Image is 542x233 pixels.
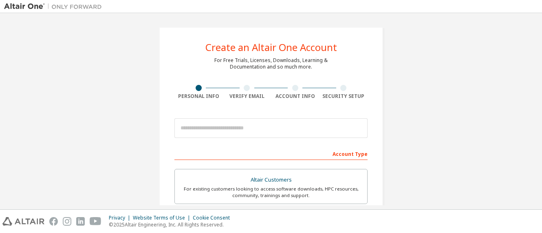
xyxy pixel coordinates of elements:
img: altair_logo.svg [2,217,44,226]
p: © 2025 Altair Engineering, Inc. All Rights Reserved. [109,221,235,228]
div: Create an Altair One Account [205,42,337,52]
img: Altair One [4,2,106,11]
img: instagram.svg [63,217,71,226]
div: Altair Customers [180,174,362,186]
div: Security Setup [319,93,368,100]
div: Account Info [271,93,319,100]
div: Website Terms of Use [133,215,193,221]
img: facebook.svg [49,217,58,226]
div: Personal Info [174,93,223,100]
img: linkedin.svg [76,217,85,226]
div: Account Type [174,147,368,160]
div: Cookie Consent [193,215,235,221]
div: For Free Trials, Licenses, Downloads, Learning & Documentation and so much more. [214,57,328,70]
div: Privacy [109,215,133,221]
div: Verify Email [223,93,271,100]
div: For existing customers looking to access software downloads, HPC resources, community, trainings ... [180,186,362,199]
img: youtube.svg [90,217,101,226]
